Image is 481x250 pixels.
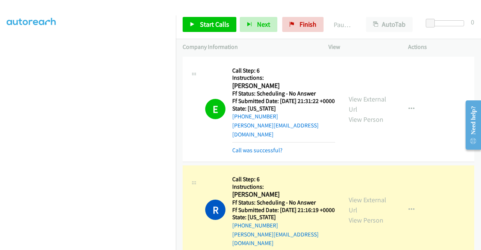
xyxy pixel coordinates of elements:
p: View [328,42,395,52]
h5: Ff Submitted Date: [DATE] 21:31:22 +0000 [232,97,335,105]
button: AutoTab [366,17,413,32]
iframe: Resource Center [460,95,481,155]
a: [PHONE_NUMBER] [232,113,278,120]
a: [PERSON_NAME][EMAIL_ADDRESS][DOMAIN_NAME] [232,122,319,138]
p: Paused [334,20,352,30]
a: [PHONE_NUMBER] [232,222,278,229]
h5: Ff Status: Scheduling - No Answer [232,90,335,97]
a: View External Url [349,195,386,214]
h5: State: [US_STATE] [232,214,335,221]
h5: State: [US_STATE] [232,105,335,112]
a: View Person [349,115,383,124]
h5: Instructions: [232,183,335,191]
a: View External Url [349,95,386,114]
span: Next [257,20,270,29]
a: View Person [349,216,383,224]
h5: Ff Submitted Date: [DATE] 21:16:19 +0000 [232,206,335,214]
span: Finish [299,20,316,29]
a: Finish [282,17,324,32]
p: Actions [408,42,474,52]
p: Company Information [183,42,315,52]
span: Start Calls [200,20,229,29]
h5: Ff Status: Scheduling - No Answer [232,199,335,206]
a: [PERSON_NAME][EMAIL_ADDRESS][DOMAIN_NAME] [232,231,319,247]
h2: [PERSON_NAME] [232,82,333,90]
div: 0 [471,17,474,27]
h1: E [205,99,225,119]
button: Next [240,17,277,32]
a: Call was successful? [232,147,283,154]
a: Start Calls [183,17,236,32]
h5: Instructions: [232,74,335,82]
h2: [PERSON_NAME] [232,190,333,199]
div: Delay between calls (in seconds) [430,20,464,26]
h5: Call Step: 6 [232,67,335,74]
h1: R [205,200,225,220]
h5: Call Step: 6 [232,176,335,183]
